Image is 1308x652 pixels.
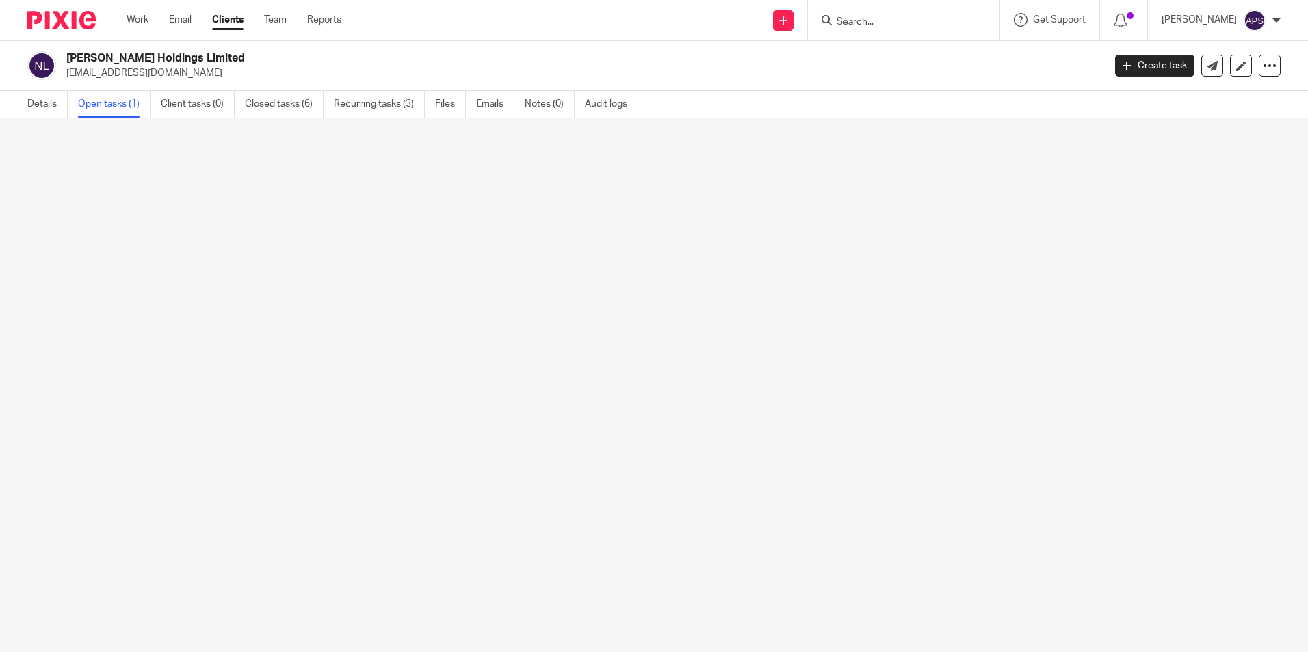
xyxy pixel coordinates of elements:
[66,66,1095,80] p: [EMAIL_ADDRESS][DOMAIN_NAME]
[435,91,466,118] a: Files
[476,91,514,118] a: Emails
[1033,15,1086,25] span: Get Support
[1230,55,1252,77] a: Edit client
[27,51,56,80] img: svg%3E
[334,91,425,118] a: Recurring tasks (3)
[127,13,148,27] a: Work
[307,13,341,27] a: Reports
[835,16,958,29] input: Search
[66,51,889,66] h2: [PERSON_NAME] Holdings Limited
[1162,13,1237,27] p: [PERSON_NAME]
[585,91,638,118] a: Audit logs
[27,91,68,118] a: Details
[78,91,151,118] a: Open tasks (1)
[264,13,287,27] a: Team
[212,13,244,27] a: Clients
[525,91,575,118] a: Notes (0)
[245,91,324,118] a: Closed tasks (6)
[1244,10,1266,31] img: svg%3E
[1201,55,1223,77] a: Send new email
[1115,55,1194,77] a: Create task
[27,11,96,29] img: Pixie
[169,13,192,27] a: Email
[161,91,235,118] a: Client tasks (0)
